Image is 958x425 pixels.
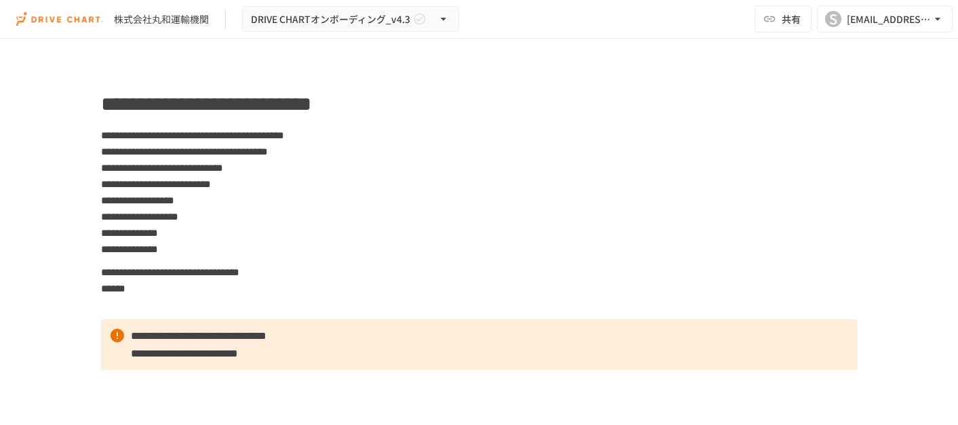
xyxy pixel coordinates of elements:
[825,11,841,27] div: S
[242,6,459,33] button: DRIVE CHARTオンボーディング_v4.3
[16,8,103,30] img: i9VDDS9JuLRLX3JIUyK59LcYp6Y9cayLPHs4hOxMB9W
[847,11,931,28] div: [EMAIL_ADDRESS][DOMAIN_NAME]
[782,12,801,26] span: 共有
[817,5,953,33] button: S[EMAIL_ADDRESS][DOMAIN_NAME]
[251,11,410,28] span: DRIVE CHARTオンボーディング_v4.3
[114,12,209,26] div: 株式会社丸和運輸機関
[755,5,812,33] button: 共有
